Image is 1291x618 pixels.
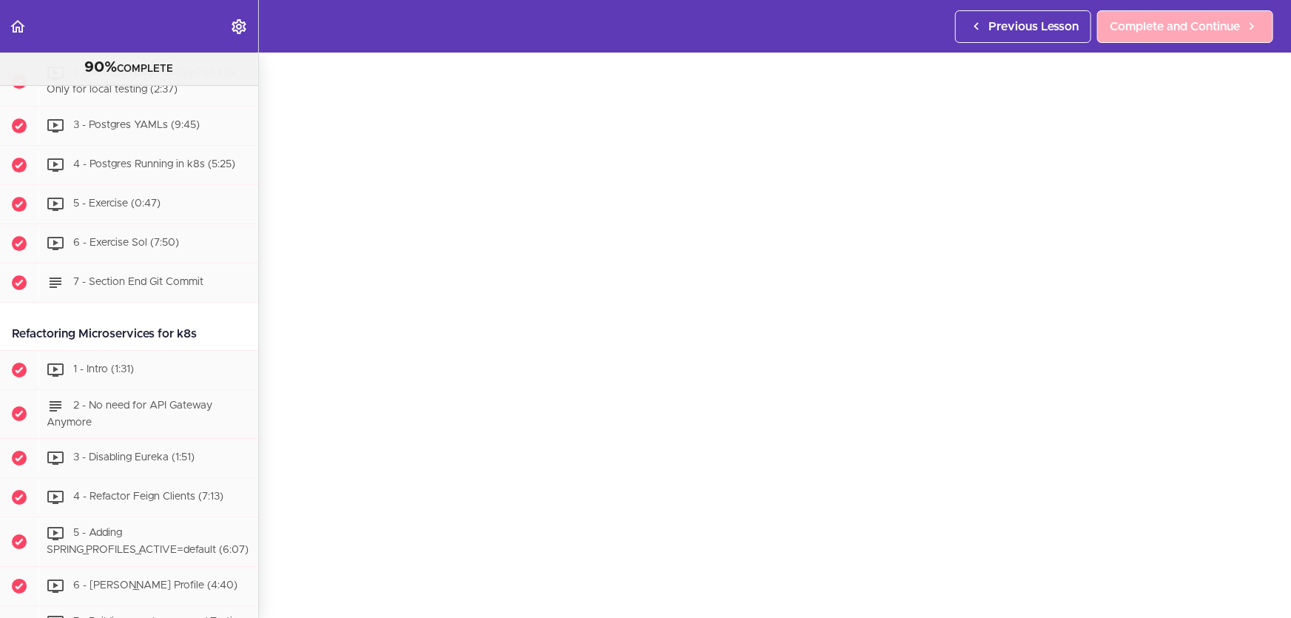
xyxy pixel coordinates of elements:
span: 6 - Exercise Sol (7:50) [73,238,179,248]
a: Previous Lesson [955,10,1091,43]
span: Previous Lesson [988,18,1079,36]
span: 4 - Refactor Feign Clients (7:13) [73,492,223,503]
span: 6 - [PERSON_NAME] Profile (4:40) [73,580,237,591]
span: 7 - Section End Git Commit [73,277,203,287]
span: 5 - Exercise (0:47) [73,198,161,209]
svg: Back to course curriculum [9,18,27,36]
span: 3 - Disabling Eureka (1:51) [73,453,195,463]
span: 2 - Never Deploy Postgres on k8s. Only for local testing (2:37) [47,67,237,95]
span: Complete and Continue [1110,18,1240,36]
span: 4 - Postgres Running in k8s (5:25) [73,159,235,169]
span: 2 - No need for API Gateway Anymore [47,400,212,428]
iframe: Video Player [289,53,1261,600]
span: 90% [85,60,118,75]
span: 3 - Postgres YAMLs (9:45) [73,120,200,130]
div: COMPLETE [18,58,240,78]
span: 1 - Intro (1:31) [73,364,134,375]
svg: Settings Menu [230,18,248,36]
a: Complete and Continue [1097,10,1273,43]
